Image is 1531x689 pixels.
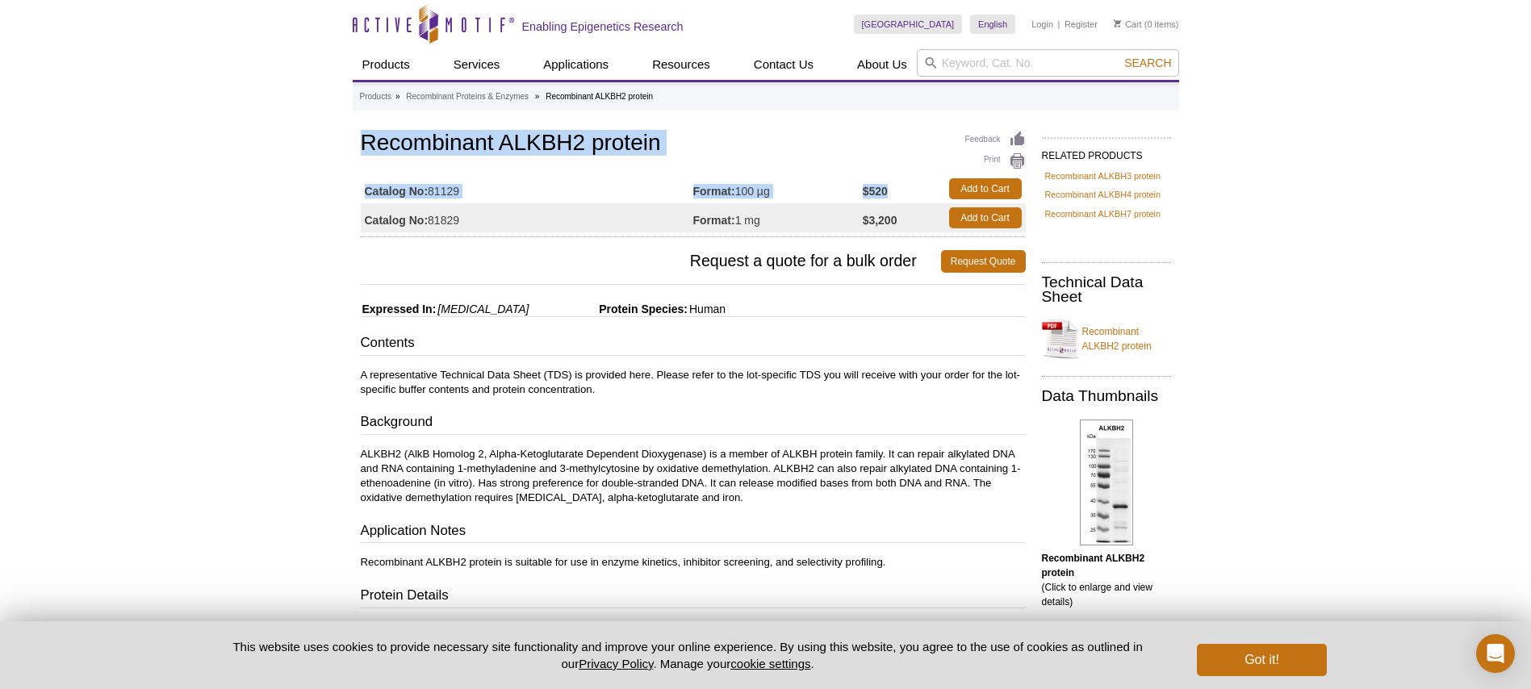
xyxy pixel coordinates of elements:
[1114,15,1179,34] li: (0 items)
[365,184,429,198] strong: Catalog No:
[949,207,1022,228] a: Add to Cart
[361,174,693,203] td: 81129
[863,184,888,198] strong: $520
[444,49,510,80] a: Services
[437,303,529,315] i: [MEDICAL_DATA]
[693,184,735,198] strong: Format:
[361,555,1026,570] p: Recombinant ALKBH2 protein is suitable for use in enzyme kinetics, inhibitor screening, and selec...
[1045,169,1161,183] a: Recombinant ALKBH3 protein
[693,174,863,203] td: 100 µg
[1080,420,1133,545] img: Recombinant ALKBH2 protein
[395,92,400,101] li: »
[917,49,1179,77] input: Keyword, Cat. No.
[1042,275,1171,304] h2: Technical Data Sheet
[361,521,1026,544] h3: Application Notes
[361,368,1026,397] p: A representative Technical Data Sheet (TDS) is provided here. Please refer to the lot-specific TD...
[1045,207,1161,221] a: Recombinant ALKBH7 protein
[361,250,941,273] span: Request a quote for a bulk order
[688,303,726,315] span: Human
[522,19,684,34] h2: Enabling Epigenetics Research
[533,49,618,80] a: Applications
[1042,553,1145,578] b: Recombinant ALKBH2 protein
[361,447,1026,505] p: ALKBH2 (AlkB Homolog 2, Alpha-Ketoglutarate Dependent Dioxygenase) is a member of ALKBH protein f...
[361,333,1026,356] h3: Contents
[1031,19,1053,30] a: Login
[365,213,429,228] strong: Catalog No:
[1119,56,1176,70] button: Search
[361,203,693,232] td: 81829
[1114,19,1121,27] img: Your Cart
[1476,634,1515,673] div: Open Intercom Messenger
[949,178,1022,199] a: Add to Cart
[970,15,1015,34] a: English
[360,90,391,104] a: Products
[1197,644,1326,676] button: Got it!
[546,92,653,101] li: Recombinant ALKBH2 protein
[854,15,963,34] a: [GEOGRAPHIC_DATA]
[1114,19,1142,30] a: Cart
[744,49,823,80] a: Contact Us
[532,303,688,315] span: Protein Species:
[535,92,540,101] li: »
[941,250,1026,273] a: Request Quote
[1045,187,1161,202] a: Recombinant ALKBH4 protein
[642,49,720,80] a: Resources
[406,90,529,104] a: Recombinant Proteins & Enzymes
[1042,315,1171,363] a: Recombinant ALKBH2 protein
[361,303,437,315] span: Expressed In:
[730,657,810,670] button: cookie settings
[965,131,1026,148] a: Feedback
[693,203,863,232] td: 1 mg
[863,213,897,228] strong: $3,200
[1065,19,1098,30] a: Register
[579,657,653,670] a: Privacy Policy
[353,49,420,80] a: Products
[1124,56,1171,69] span: Search
[965,152,1026,170] a: Print
[205,638,1171,672] p: This website uses cookies to provide necessary site functionality and improve your online experie...
[693,213,735,228] strong: Format:
[361,586,1026,608] h3: Protein Details
[361,620,1026,649] p: Full length ALKBH2 protein (accession number NP_001001655.1) was expressed in cells with an N-ter...
[847,49,917,80] a: About Us
[1042,389,1171,403] h2: Data Thumbnails
[361,412,1026,435] h3: Background
[1042,137,1171,166] h2: RELATED PRODUCTS
[1058,15,1060,34] li: |
[361,131,1026,158] h1: Recombinant ALKBH2 protein
[1042,551,1171,609] p: (Click to enlarge and view details)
